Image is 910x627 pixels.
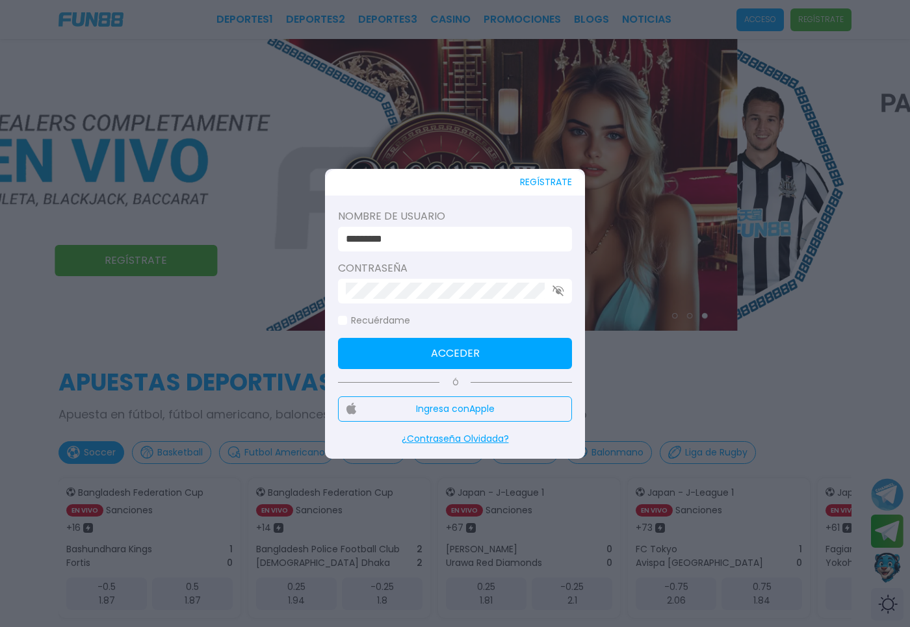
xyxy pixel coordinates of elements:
label: Recuérdame [338,314,410,327]
label: Nombre de usuario [338,209,572,224]
p: Ó [338,377,572,389]
label: Contraseña [338,261,572,276]
button: Acceder [338,338,572,369]
p: ¿Contraseña Olvidada? [338,432,572,446]
button: Ingresa conApple [338,396,572,422]
button: REGÍSTRATE [520,169,572,196]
